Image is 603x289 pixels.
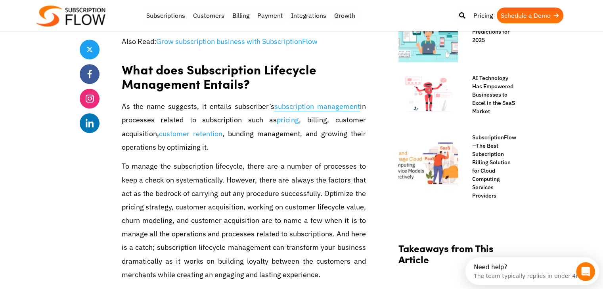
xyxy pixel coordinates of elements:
[277,115,299,124] a: pricing
[8,13,116,21] div: The team typically replies in under 4m
[253,8,287,23] a: Payment
[274,102,360,111] a: subscription management
[228,8,253,23] a: Billing
[576,262,595,281] iframe: Intercom live chat
[464,74,516,116] a: AI Technology Has Empowered Businesses to Excel in the SaaS Market
[464,133,516,200] a: SubscriptionFlow—The Best Subscription Billing Solution for Cloud Computing Services Providers
[3,3,139,25] div: Open Intercom Messenger
[398,74,458,114] img: AI and SaaS
[122,100,366,154] p: As the name suggests, it entails subscriber’s in processes related to subscription such as , bill...
[36,6,105,27] img: Subscriptionflow
[398,3,458,62] img: Subscription-Management-Software
[159,129,222,138] a: customer retention
[189,8,228,23] a: Customers
[142,8,189,23] a: Subscriptions
[122,160,366,281] p: To manage the subscription lifecycle, there are a number of processes to keep a check on systemat...
[122,54,366,94] h2: What does Subscription Lifecycle Management Entails?
[156,37,318,46] a: Grow subscription business with SubscriptionFlow
[398,133,458,193] img: Subscription-Billing-Solution-for-Cloud-Computing
[8,7,116,13] div: Need help?
[497,8,563,23] a: Schedule a Demo
[465,257,599,285] iframe: Intercom live chat discovery launcher
[287,8,330,23] a: Integrations
[330,8,359,23] a: Growth
[122,35,366,48] p: Also Read:
[398,243,516,274] h2: Takeaways from This Article
[469,8,497,23] a: Pricing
